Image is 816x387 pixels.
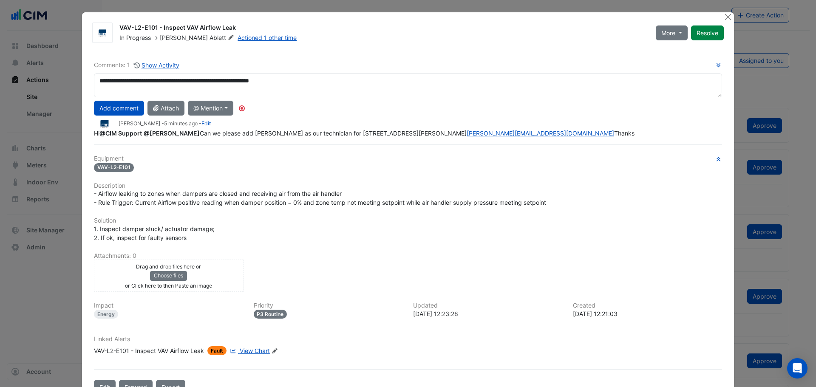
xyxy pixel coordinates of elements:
span: Ablett [210,34,236,42]
a: Edit [201,120,211,127]
span: 1. Inspect damper stuck/ actuator damage; 2. If ok, inspect for faulty sensors [94,225,215,241]
span: Fault [207,346,227,355]
button: @ Mention [188,101,233,116]
span: View Chart [240,347,270,354]
button: Add comment [94,101,144,116]
button: Show Activity [133,60,180,70]
img: Icon Logic [94,119,115,129]
button: Close [723,12,732,21]
div: VAV-L2-E101 - Inspect VAV Airflow Leak [94,346,204,355]
div: VAV-L2-E101 - Inspect VAV Airflow Leak [119,23,646,34]
h6: Description [94,182,722,189]
span: Hi Can we please add [PERSON_NAME] as our technician for [STREET_ADDRESS][PERSON_NAME] Thanks [94,130,635,137]
div: Energy [94,310,118,319]
div: Open Intercom Messenger [787,358,807,379]
span: ritvick.mohan@cimenviro.com [CIM] [144,130,200,137]
h6: Created [573,302,722,309]
span: 2025-09-16 12:23:28 [164,120,198,127]
button: Attach [147,101,184,116]
a: Actioned 1 other time [238,34,297,41]
a: [PERSON_NAME][EMAIL_ADDRESS][DOMAIN_NAME] [467,130,614,137]
span: More [661,28,675,37]
h6: Impact [94,302,244,309]
h6: Updated [413,302,563,309]
div: P3 Routine [254,310,287,319]
div: [DATE] 12:21:03 [573,309,722,318]
h6: Attachments: 0 [94,252,722,260]
button: Resolve [691,25,724,40]
h6: Linked Alerts [94,336,722,343]
span: support@cim.io [CIM] [99,130,142,137]
span: - Airflow leaking to zones when dampers are closed and receiving air from the air handler - Rule ... [94,190,546,206]
img: Icon Logic [93,29,112,37]
button: More [656,25,688,40]
div: Comments: 1 [94,60,180,70]
div: Tooltip anchor [238,105,246,112]
button: Choose files [150,271,187,280]
h6: Priority [254,302,403,309]
fa-icon: Edit Linked Alerts [272,348,278,354]
small: Drag and drop files here or [136,263,201,270]
h6: Equipment [94,155,722,162]
small: [PERSON_NAME] - - [119,120,211,127]
span: [PERSON_NAME] [160,34,208,41]
h6: Solution [94,217,722,224]
span: In Progress [119,34,151,41]
div: [DATE] 12:23:28 [413,309,563,318]
a: View Chart [228,346,270,355]
small: or Click here to then Paste an image [125,282,212,289]
span: VAV-L2-E101 [94,163,134,172]
span: -> [153,34,158,41]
